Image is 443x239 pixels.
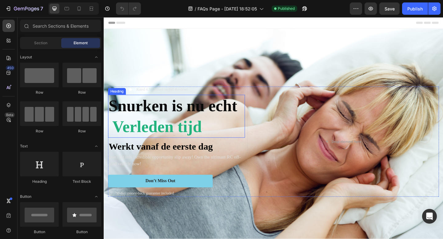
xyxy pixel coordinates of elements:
div: Row [20,128,59,134]
div: Row [20,90,59,95]
span: Section [34,40,47,46]
p: 7 [40,5,43,12]
div: Publish [407,6,423,12]
button: Publish [402,2,428,15]
button: 7 [2,2,46,15]
span: Layout [20,54,32,60]
span: FAQs Page - [DATE] 18:52:05 [198,6,257,12]
input: Search Sections & Elements [20,20,101,32]
div: Row [62,90,101,95]
div: Button [20,229,59,235]
span: Published [278,6,295,11]
span: Toggle open [91,52,101,62]
div: Drop element here [248,133,280,138]
div: Undo/Redo [116,2,141,15]
button: Save [379,2,400,15]
div: Button [62,229,101,235]
span: Button [20,194,31,199]
span: Toggle open [91,141,101,151]
div: Heading [20,179,59,184]
div: Row [62,128,101,134]
span: Text [20,143,28,149]
div: Open Intercom Messenger [422,209,437,224]
div: 450 [6,65,15,70]
iframe: Design area [104,17,443,239]
span: / [195,6,196,12]
span: Element [74,40,88,46]
div: Text Block [62,179,101,184]
div: Beta [5,112,15,117]
span: Save [385,6,395,11]
span: Toggle open [91,192,101,202]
